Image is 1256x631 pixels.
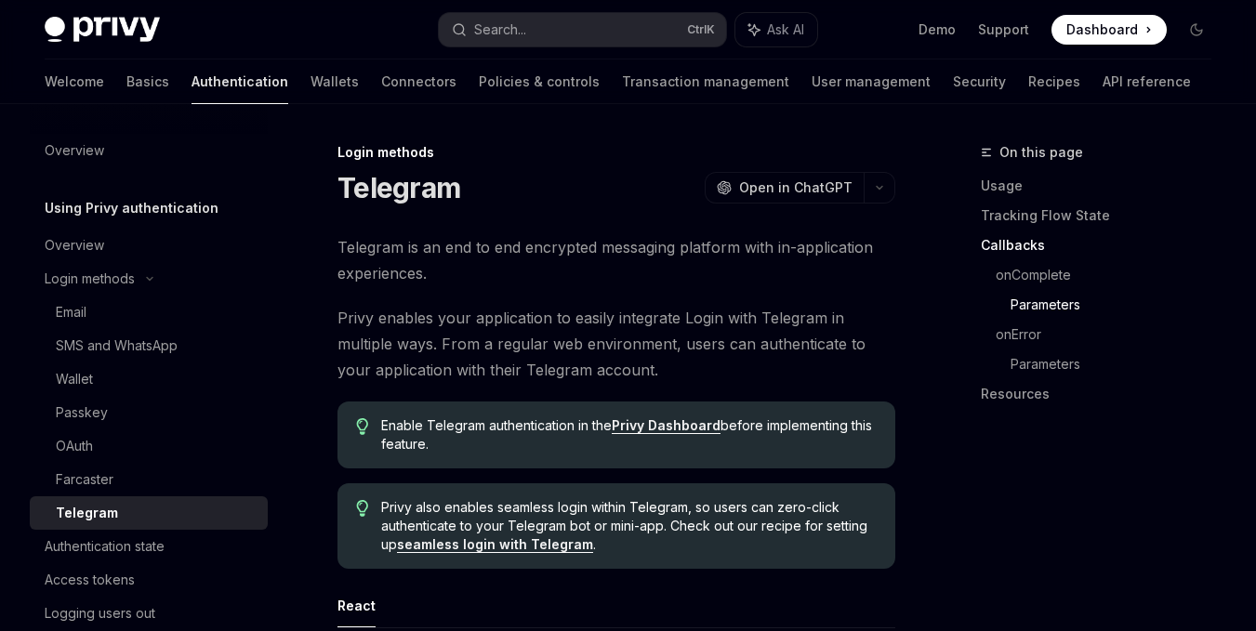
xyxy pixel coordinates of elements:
a: Callbacks [981,230,1226,260]
a: Logging users out [30,597,268,630]
a: Welcome [45,59,104,104]
span: Privy enables your application to easily integrate Login with Telegram in multiple ways. From a r... [337,305,895,383]
a: Telegram [30,496,268,530]
div: Farcaster [56,468,113,491]
div: Wallet [56,368,93,390]
div: Overview [45,139,104,162]
a: onComplete [996,260,1226,290]
span: Enable Telegram authentication in the before implementing this feature. [381,416,877,454]
div: Authentication state [45,535,165,558]
a: Security [953,59,1006,104]
div: Logging users out [45,602,155,624]
div: SMS and WhatsApp [56,335,178,357]
a: Wallet [30,362,268,396]
a: Policies & controls [479,59,600,104]
button: React [337,584,376,627]
div: Login methods [45,268,135,290]
a: Authentication state [30,530,268,563]
a: OAuth [30,429,268,463]
div: Access tokens [45,569,135,591]
span: Dashboard [1066,20,1138,39]
div: Telegram [56,502,118,524]
a: Resources [981,379,1226,409]
a: Parameters [1011,349,1226,379]
a: Farcaster [30,463,268,496]
a: Transaction management [622,59,789,104]
a: Authentication [192,59,288,104]
a: Access tokens [30,563,268,597]
div: Email [56,301,86,323]
button: Open in ChatGPT [705,172,864,204]
button: Search...CtrlK [439,13,727,46]
a: Usage [981,171,1226,201]
span: Privy also enables seamless login within Telegram, so users can zero-click authenticate to your T... [381,498,877,554]
a: Connectors [381,59,456,104]
a: Privy Dashboard [612,417,721,434]
a: Wallets [311,59,359,104]
svg: Tip [356,418,369,435]
a: onError [996,320,1226,349]
span: Telegram is an end to end encrypted messaging platform with in-application experiences. [337,234,895,286]
button: Ask AI [735,13,817,46]
span: Open in ChatGPT [739,178,853,197]
a: Parameters [1011,290,1226,320]
div: OAuth [56,435,93,457]
a: API reference [1103,59,1191,104]
div: Overview [45,234,104,256]
a: Overview [30,134,268,167]
a: SMS and WhatsApp [30,329,268,362]
a: Passkey [30,396,268,429]
span: Ask AI [767,20,804,39]
div: Passkey [56,401,108,424]
a: Email [30,296,268,329]
button: Toggle dark mode [1182,15,1211,45]
a: Recipes [1028,59,1080,104]
a: seamless login with Telegram [397,536,593,553]
span: Ctrl K [687,22,715,37]
a: Overview [30,229,268,262]
a: Support [978,20,1029,39]
span: On this page [999,141,1083,164]
h1: Telegram [337,171,460,204]
div: Search... [474,19,526,41]
img: dark logo [45,17,160,43]
a: User management [812,59,931,104]
a: Basics [126,59,169,104]
a: Demo [919,20,956,39]
a: Dashboard [1051,15,1167,45]
svg: Tip [356,500,369,517]
a: Tracking Flow State [981,201,1226,230]
div: Login methods [337,143,895,162]
h5: Using Privy authentication [45,197,218,219]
